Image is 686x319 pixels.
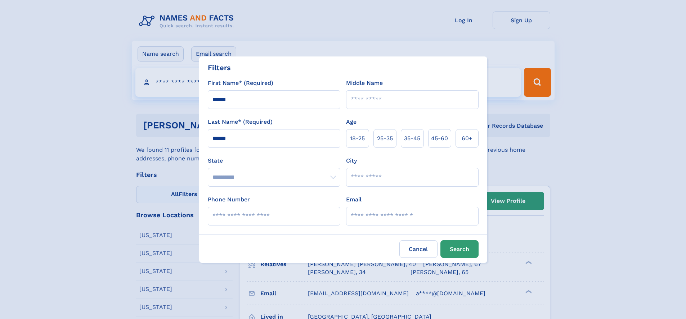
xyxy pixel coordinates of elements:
label: Middle Name [346,79,383,87]
div: Filters [208,62,231,73]
label: Last Name* (Required) [208,118,273,126]
span: 35‑45 [404,134,420,143]
label: City [346,156,357,165]
label: Age [346,118,357,126]
span: 45‑60 [431,134,448,143]
span: 25‑35 [377,134,393,143]
span: 60+ [462,134,472,143]
label: State [208,156,340,165]
span: 18‑25 [350,134,365,143]
label: Cancel [399,240,438,258]
button: Search [440,240,479,258]
label: First Name* (Required) [208,79,273,87]
label: Email [346,195,362,204]
label: Phone Number [208,195,250,204]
